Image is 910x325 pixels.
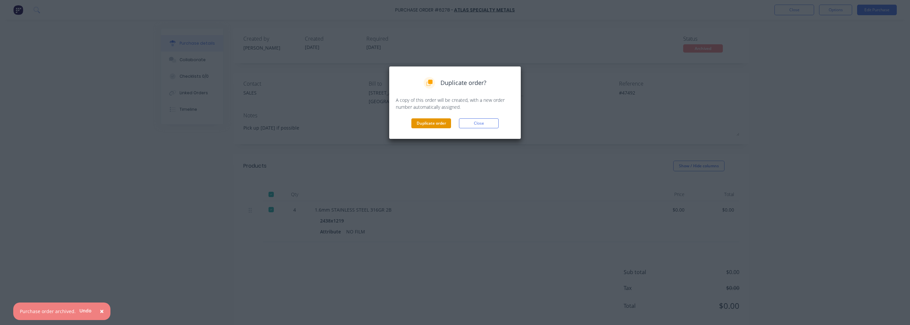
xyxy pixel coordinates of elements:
[93,304,110,319] button: Close
[100,306,104,316] span: ×
[396,97,514,110] p: A copy of this order will be created, with a new order number automatically assigned.
[76,306,95,316] button: Undo
[440,78,486,87] span: Duplicate order?
[20,308,76,315] div: Purchase order archived.
[459,118,499,128] button: Close
[411,118,451,128] button: Duplicate order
